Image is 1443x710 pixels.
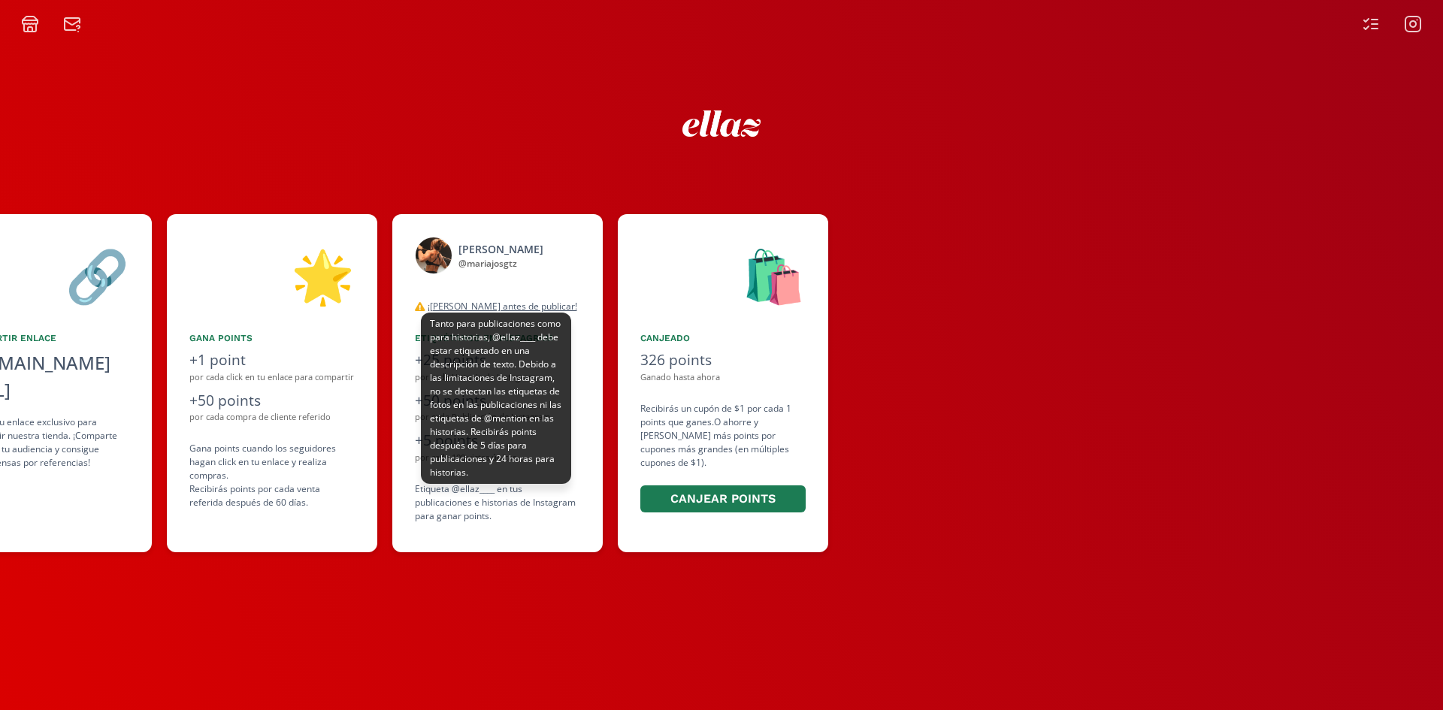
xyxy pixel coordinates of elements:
[189,371,355,384] div: por cada click en tu enlace para compartir
[640,402,806,515] div: Recibirás un cupón de $1 por cada 1 points que ganes. O ahorre y [PERSON_NAME] más points por cup...
[640,331,806,345] div: Canjeado
[428,300,577,313] u: ¡[PERSON_NAME] antes de publicar!
[415,411,580,424] div: por cada Publicación de Instagram
[189,331,355,345] div: Gana points
[189,411,355,424] div: por cada compra de cliente referido
[189,442,355,509] div: Gana points cuando los seguidores hagan click en tu enlace y realiza compras . Recibirás points p...
[415,349,580,371] div: +25 points
[189,390,355,412] div: +50 points
[458,257,543,270] div: @ mariajosgtz
[189,349,355,371] div: +1 point
[421,313,571,484] div: Tanto para publicaciones como para historias, @ellaz____ debe estar etiquetado en una descripción...
[415,482,580,523] div: Etiqueta @ellaz____ en tus publicaciones e historias de Instagram para ganar points.
[415,331,580,345] div: Etiquétanos en Instagram
[640,371,806,384] div: Ganado hasta ahora
[458,241,543,257] div: [PERSON_NAME]
[415,452,580,464] div: por cada 100 vistas únicas
[682,110,761,137] img: ew9eVGDHp6dD
[415,390,580,412] div: +50 points
[415,430,580,452] div: +5 points
[640,349,806,371] div: 326 points
[640,485,806,513] button: Canjear points
[415,371,580,384] div: por cada Historia de Instagram
[189,237,355,313] div: 🌟
[640,237,806,313] div: 🛍️
[415,237,452,274] img: 525050199_18512760718046805_4512899896718383322_n.jpg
